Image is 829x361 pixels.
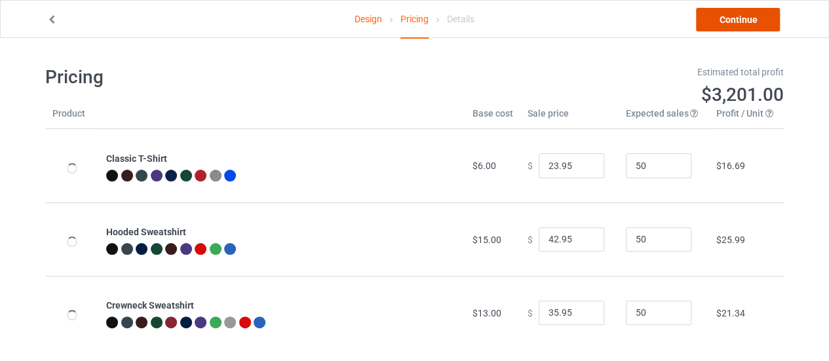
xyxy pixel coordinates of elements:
[696,8,780,31] a: Continue
[447,1,474,37] div: Details
[400,1,429,39] div: Pricing
[465,107,520,129] th: Base cost
[45,107,99,129] th: Product
[355,1,382,37] a: Design
[619,107,709,129] th: Expected sales
[106,153,167,164] b: Classic T-Shirt
[528,307,533,318] span: $
[520,107,619,129] th: Sale price
[424,66,784,79] div: Estimated total profit
[709,107,784,129] th: Profit / Unit
[106,300,194,311] b: Crewneck Sweatshirt
[716,235,745,245] span: $25.99
[716,308,745,318] span: $21.34
[210,170,222,181] img: heather_texture.png
[701,84,784,105] span: $3,201.00
[106,227,186,237] b: Hooded Sweatshirt
[472,161,496,171] span: $6.00
[528,234,533,244] span: $
[45,66,406,89] h1: Pricing
[528,161,533,171] span: $
[472,308,501,318] span: $13.00
[716,161,745,171] span: $16.69
[472,235,501,245] span: $15.00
